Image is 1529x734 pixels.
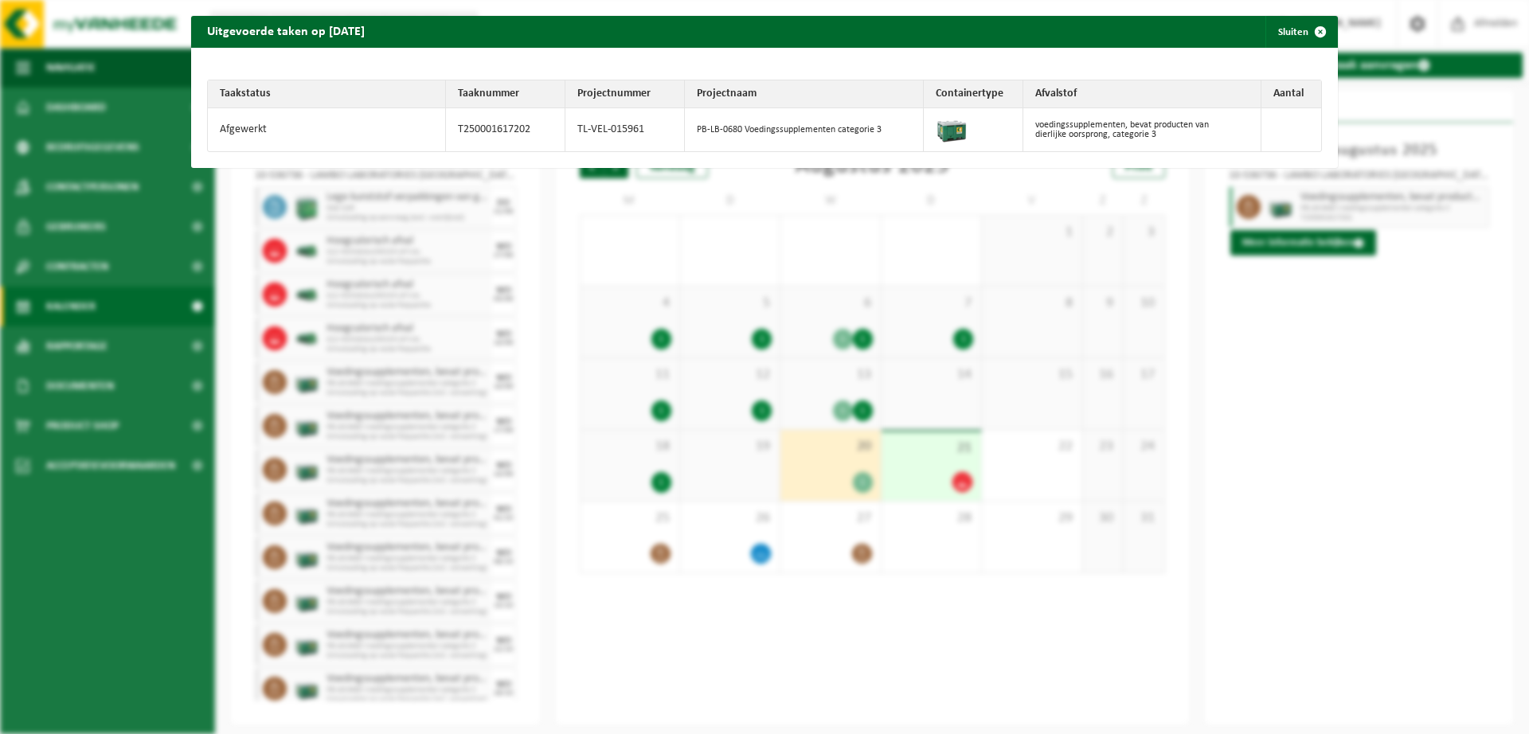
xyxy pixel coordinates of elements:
button: Sluiten [1265,16,1336,48]
th: Aantal [1261,80,1321,108]
td: T250001617202 [446,108,565,151]
th: Containertype [924,80,1023,108]
td: PB-LB-0680 Voedingssupplementen categorie 3 [685,108,923,151]
th: Taaknummer [446,80,565,108]
th: Afvalstof [1023,80,1261,108]
th: Projectnummer [565,80,685,108]
td: voedingssupplementen, bevat producten van dierlijke oorsprong, categorie 3 [1023,108,1261,151]
td: Afgewerkt [208,108,446,151]
th: Projectnaam [685,80,923,108]
th: Taakstatus [208,80,446,108]
td: TL-VEL-015961 [565,108,685,151]
h2: Uitgevoerde taken op [DATE] [191,16,381,46]
img: PB-LB-0680-HPE-GN-01 [936,112,968,144]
